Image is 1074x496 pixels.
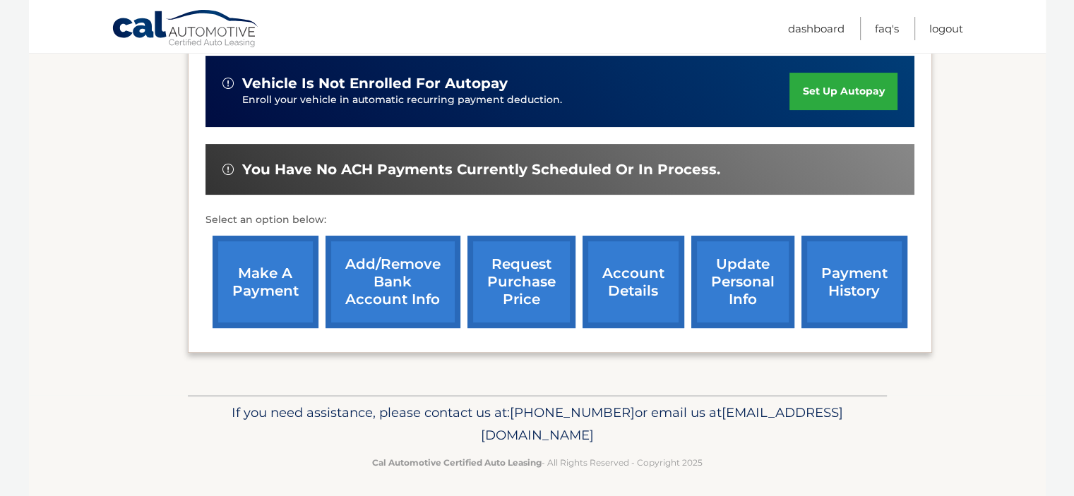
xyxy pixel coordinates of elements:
[205,212,914,229] p: Select an option below:
[929,17,963,40] a: Logout
[242,92,790,108] p: Enroll your vehicle in automatic recurring payment deduction.
[242,75,508,92] span: vehicle is not enrolled for autopay
[222,78,234,89] img: alert-white.svg
[372,457,542,468] strong: Cal Automotive Certified Auto Leasing
[112,9,260,50] a: Cal Automotive
[326,236,460,328] a: Add/Remove bank account info
[197,401,878,447] p: If you need assistance, please contact us at: or email us at
[242,161,720,179] span: You have no ACH payments currently scheduled or in process.
[583,236,684,328] a: account details
[213,236,318,328] a: make a payment
[510,404,635,421] span: [PHONE_NUMBER]
[788,17,845,40] a: Dashboard
[467,236,575,328] a: request purchase price
[481,404,843,443] span: [EMAIL_ADDRESS][DOMAIN_NAME]
[801,236,907,328] a: payment history
[222,164,234,175] img: alert-white.svg
[789,73,897,110] a: set up autopay
[691,236,794,328] a: update personal info
[197,455,878,470] p: - All Rights Reserved - Copyright 2025
[875,17,899,40] a: FAQ's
